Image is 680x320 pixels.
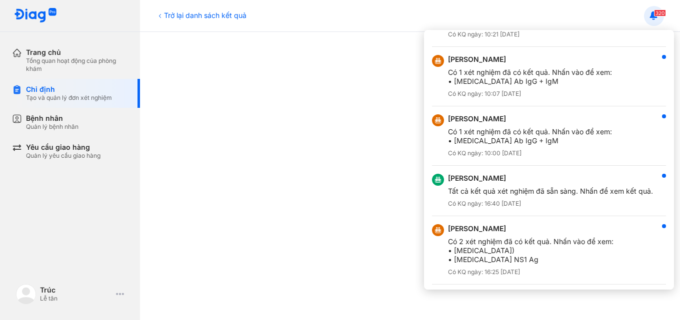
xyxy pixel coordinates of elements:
[26,152,100,160] div: Quản lý yêu cầu giao hàng
[26,123,78,131] div: Quản lý bệnh nhân
[26,57,128,73] div: Tổng quan hoạt động của phòng khám
[448,149,612,157] div: Có KQ ngày: 10:00 [DATE]
[448,127,612,145] div: Có 1 xét nghiệm đã có kết quả. Nhấn vào để xem: • [MEDICAL_DATA] Ab IgG + IgM
[26,94,112,102] div: Tạo và quản lý đơn xét nghiệm
[26,114,78,123] div: Bệnh nhân
[448,237,613,264] div: Có 2 xét nghiệm đã có kết quả. Nhấn vào để xem: • [MEDICAL_DATA]) • [MEDICAL_DATA] NS1 Ag
[40,295,112,303] div: Lễ tân
[448,90,612,98] div: Có KQ ngày: 10:07 [DATE]
[26,143,100,152] div: Yêu cầu giao hàng
[448,174,653,183] div: [PERSON_NAME]
[156,10,246,20] div: Trở lại danh sách kết quả
[26,48,128,57] div: Trang chủ
[448,187,653,196] div: Tất cả kết quả xét nghiệm đã sẵn sàng. Nhấn để xem kết quả.
[448,55,612,64] div: [PERSON_NAME]
[16,284,36,304] img: logo
[448,30,613,38] div: Có KQ ngày: 10:21 [DATE]
[448,200,653,208] div: Có KQ ngày: 16:40 [DATE]
[424,47,674,106] button: [PERSON_NAME]Có 1 xét nghiệm đã có kết quả. Nhấn vào để xem:• [MEDICAL_DATA] Ab IgG + IgMCó KQ ng...
[14,8,57,23] img: logo
[424,216,674,285] button: [PERSON_NAME]Có 2 xét nghiệm đã có kết quả. Nhấn vào để xem:• [MEDICAL_DATA])• [MEDICAL_DATA] NS1...
[424,106,674,166] button: [PERSON_NAME]Có 1 xét nghiệm đã có kết quả. Nhấn vào để xem:• [MEDICAL_DATA] Ab IgG + IgMCó KQ ng...
[424,166,674,216] button: [PERSON_NAME]Tất cả kết quả xét nghiệm đã sẵn sàng. Nhấn để xem kết quả.Có KQ ngày: 16:40 [DATE]
[448,68,612,86] div: Có 1 xét nghiệm đã có kết quả. Nhấn vào để xem: • [MEDICAL_DATA] Ab IgG + IgM
[448,268,613,276] div: Có KQ ngày: 16:25 [DATE]
[40,286,112,295] div: Trúc
[448,114,612,123] div: [PERSON_NAME]
[448,224,613,233] div: [PERSON_NAME]
[26,85,112,94] div: Chỉ định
